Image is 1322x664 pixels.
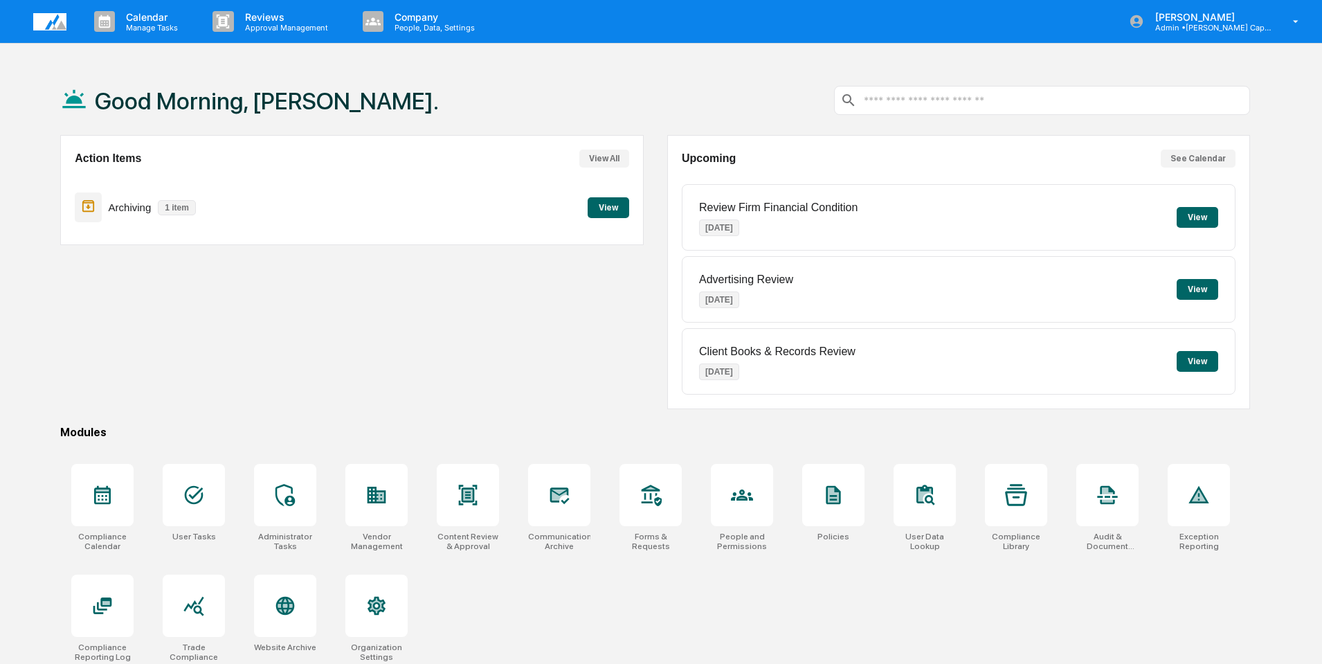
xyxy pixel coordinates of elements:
div: Modules [60,426,1250,439]
div: Communications Archive [528,532,590,551]
p: Admin • [PERSON_NAME] Capital Management [1144,23,1273,33]
p: 1 item [158,200,196,215]
div: Trade Compliance [163,643,225,662]
button: See Calendar [1161,150,1235,168]
div: Compliance Reporting Log [71,643,134,662]
p: Manage Tasks [115,23,185,33]
p: Review Firm Financial Condition [699,201,858,214]
p: [DATE] [699,219,739,236]
img: logo [33,13,66,30]
p: [DATE] [699,291,739,308]
p: Reviews [234,11,335,23]
p: People, Data, Settings [383,23,482,33]
p: Approval Management [234,23,335,33]
p: Client Books & Records Review [699,346,855,358]
div: Policies [817,532,849,541]
button: View [588,197,629,218]
div: Compliance Calendar [71,532,134,551]
div: User Tasks [172,532,216,541]
p: [PERSON_NAME] [1144,11,1273,23]
h2: Upcoming [682,152,736,165]
div: Forms & Requests [619,532,682,551]
div: Organization Settings [345,643,408,662]
iframe: Open customer support [1278,618,1315,656]
h1: Good Morning, [PERSON_NAME]. [95,87,439,115]
div: Compliance Library [985,532,1047,551]
div: Audit & Document Logs [1076,532,1139,551]
button: View [1177,279,1218,300]
div: User Data Lookup [894,532,956,551]
h2: Action Items [75,152,141,165]
button: View [1177,351,1218,372]
p: Calendar [115,11,185,23]
p: [DATE] [699,364,739,380]
p: Archiving [109,201,152,213]
p: Advertising Review [699,273,793,286]
button: View [1177,207,1218,228]
div: Administrator Tasks [254,532,316,551]
div: Vendor Management [345,532,408,551]
div: Content Review & Approval [437,532,499,551]
div: Website Archive [254,643,316,652]
div: Exception Reporting [1168,532,1230,551]
div: People and Permissions [711,532,773,551]
a: View [588,200,629,213]
button: View All [579,150,629,168]
p: Company [383,11,482,23]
